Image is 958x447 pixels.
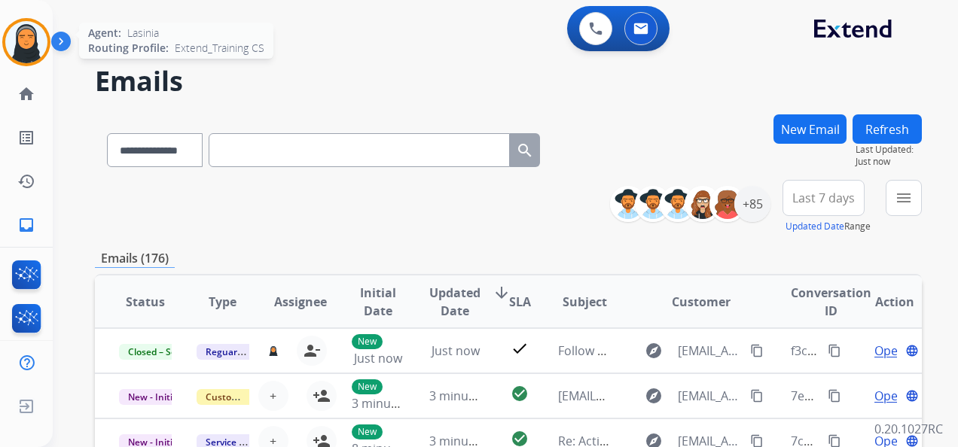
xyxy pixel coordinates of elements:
button: Updated Date [786,220,844,233]
span: Open [874,342,905,360]
span: [EMAIL_ADDRESS][DOMAIN_NAME] [678,387,742,405]
p: Emails (176) [95,249,175,268]
span: Closed – Solved [119,344,203,360]
button: Refresh [853,114,922,144]
mat-icon: person_add [313,387,331,405]
mat-icon: check_circle [511,385,529,403]
mat-icon: history [17,172,35,190]
button: New Email [773,114,847,144]
span: Type [209,293,236,311]
span: Lasinia [127,26,159,41]
span: 3 minutes ago [429,388,510,404]
mat-icon: person_remove [303,342,321,360]
h2: Emails [95,66,922,96]
span: Initial Date [352,284,404,320]
span: Subject [563,293,607,311]
span: Open [874,387,905,405]
mat-icon: inbox [17,216,35,234]
span: Updated Date [429,284,481,320]
span: Assignee [274,293,327,311]
span: Last Updated: [856,144,922,156]
span: Just now [432,342,480,359]
span: Follow up [558,342,612,359]
p: New [352,379,383,394]
span: Just now [354,350,402,366]
div: +85 [734,186,770,222]
button: + [258,381,288,411]
img: avatar [5,21,47,63]
span: Last 7 days [792,195,855,201]
mat-icon: arrow_downward [493,284,511,302]
mat-icon: explore [645,342,663,360]
span: Customer Support [197,389,294,405]
span: Status [126,293,165,311]
mat-icon: content_copy [828,344,841,357]
span: Conversation ID [791,284,871,320]
mat-icon: menu [895,189,913,207]
mat-icon: explore [645,387,663,405]
p: 0.20.1027RC [874,420,943,438]
img: agent-avatar [268,345,279,357]
mat-icon: content_copy [750,344,764,357]
mat-icon: language [905,344,919,357]
span: SLA [509,293,531,311]
span: Customer [672,293,731,311]
mat-icon: language [905,389,919,403]
p: New [352,334,383,349]
mat-icon: check [511,339,529,357]
button: Last 7 days [783,180,865,216]
span: Range [786,220,871,233]
th: Action [844,275,922,328]
span: Just now [856,156,922,168]
span: 3 minutes ago [352,395,432,412]
span: + [270,387,276,405]
p: New [352,424,383,439]
span: [EMAIL_ADDRESS][DOMAIN_NAME] [558,388,753,404]
mat-icon: home [17,85,35,103]
mat-icon: content_copy [828,389,841,403]
span: Agent: [88,26,121,41]
mat-icon: list_alt [17,129,35,147]
span: [EMAIL_ADDRESS][DOMAIN_NAME] [678,342,742,360]
mat-icon: search [516,141,534,160]
span: Extend_Training CS [175,41,264,56]
span: Routing Profile: [88,41,169,56]
span: Reguard CS [197,344,265,360]
span: New - Initial [119,389,189,405]
mat-icon: content_copy [750,389,764,403]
